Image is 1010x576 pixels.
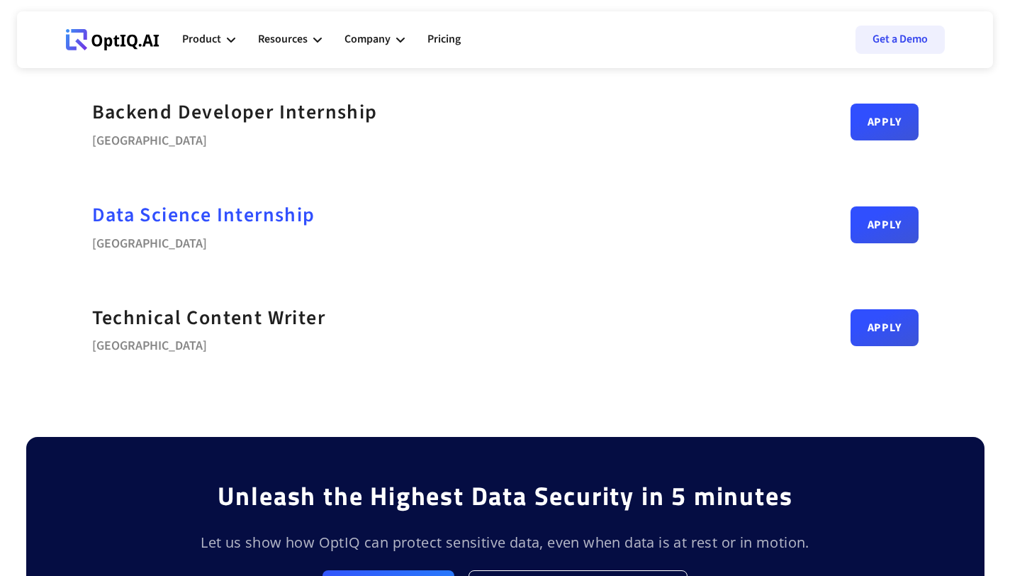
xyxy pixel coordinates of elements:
a: Webflow Homepage [66,18,159,61]
a: Apply [851,206,919,243]
a: Technical Content Writer [92,302,326,334]
strong: Backend Developer Internship [92,98,378,126]
a: Data Science Internship [92,199,315,231]
a: Apply [851,309,919,346]
div: Unleash the Highest Data Security in 5 minutes [218,480,793,513]
div: Resources [258,18,322,61]
strong: Let us show how OptIQ can protect sensitive data, even when data is at rest or in motion. [201,533,809,552]
div: Company [344,30,391,49]
a: Backend Developer Internship [92,96,378,128]
div: Company [344,18,405,61]
div: Resources [258,30,308,49]
a: Pricing [427,18,461,61]
a: Apply [851,104,919,140]
div: [GEOGRAPHIC_DATA] [92,128,378,148]
div: [GEOGRAPHIC_DATA] [92,333,326,353]
strong: Data Science Internship [92,201,315,229]
a: Get a Demo [855,26,945,54]
div: Product [182,18,235,61]
strong: Technical Content Writer [92,304,326,332]
div: Product [182,30,221,49]
div: [GEOGRAPHIC_DATA] [92,231,315,251]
